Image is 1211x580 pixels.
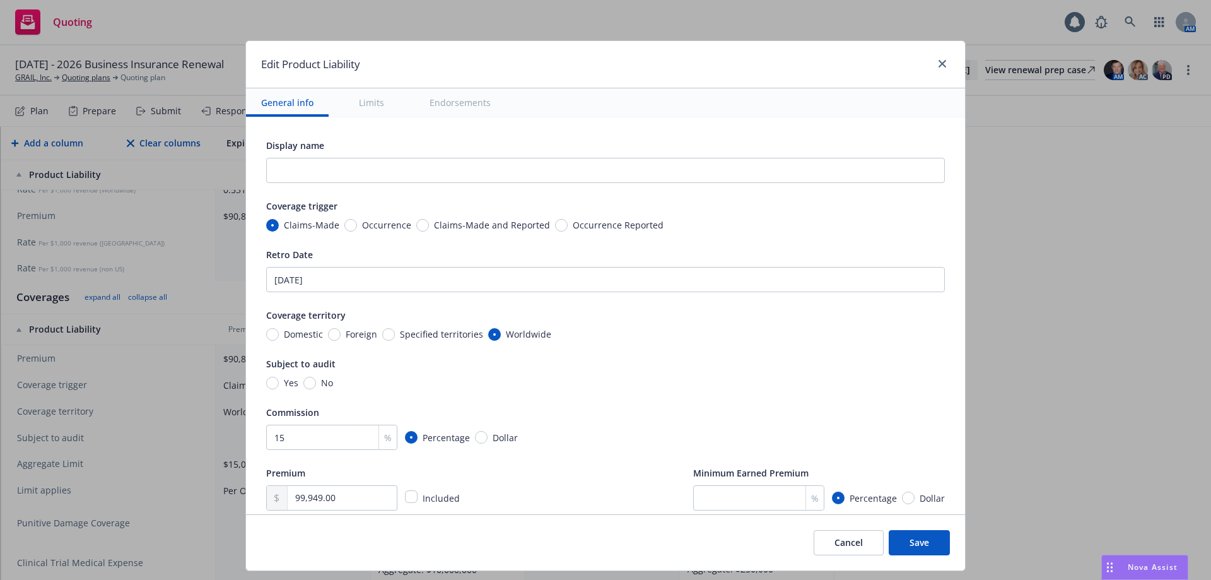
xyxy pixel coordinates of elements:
button: Endorsements [414,88,506,117]
input: Occurrence [344,219,357,232]
input: Foreign [328,328,341,341]
span: Included [423,492,460,504]
span: Claims-Made and Reported [434,218,550,232]
span: Retro Date [266,249,313,261]
input: 0.00 [288,486,397,510]
button: Nova Assist [1101,555,1188,580]
span: Nova Assist [1128,562,1178,572]
span: Subject to audit [266,358,336,370]
span: Occurrence [362,218,411,232]
span: Domestic [284,328,323,341]
span: Dollar [920,492,945,505]
button: Save [889,530,950,555]
span: Worldwide [506,328,551,341]
span: Dollar [493,431,518,444]
button: Limits [344,88,399,117]
span: Minimum Earned Premium [693,467,809,479]
span: Yes [284,376,298,389]
span: Specified territories [400,328,483,341]
span: Occurrence Reported [573,218,664,232]
input: No [303,377,316,389]
span: Premium [266,467,305,479]
span: Commission [266,406,319,418]
input: Specified territories [382,328,395,341]
input: Claims-Made [266,219,279,232]
input: Percentage [405,431,418,444]
span: Coverage territory [266,309,346,321]
span: Percentage [423,431,470,444]
a: close [935,56,950,71]
span: No [321,376,333,389]
span: % [811,492,819,505]
input: Domestic [266,328,279,341]
span: Display name [266,139,324,151]
span: Percentage [850,492,897,505]
input: Occurrence Reported [555,219,568,232]
input: Percentage [832,492,845,504]
input: Claims-Made and Reported [416,219,429,232]
input: Worldwide [488,328,501,341]
h1: Edit Product Liability [261,56,360,73]
button: Cancel [814,530,884,555]
input: Dollar [475,431,488,444]
span: Coverage trigger [266,200,337,212]
span: % [384,431,392,444]
input: Yes [266,377,279,389]
span: Foreign [346,328,377,341]
button: General info [246,88,329,117]
input: Dollar [902,492,915,504]
span: Claims-Made [284,218,339,232]
div: Drag to move [1102,555,1118,579]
